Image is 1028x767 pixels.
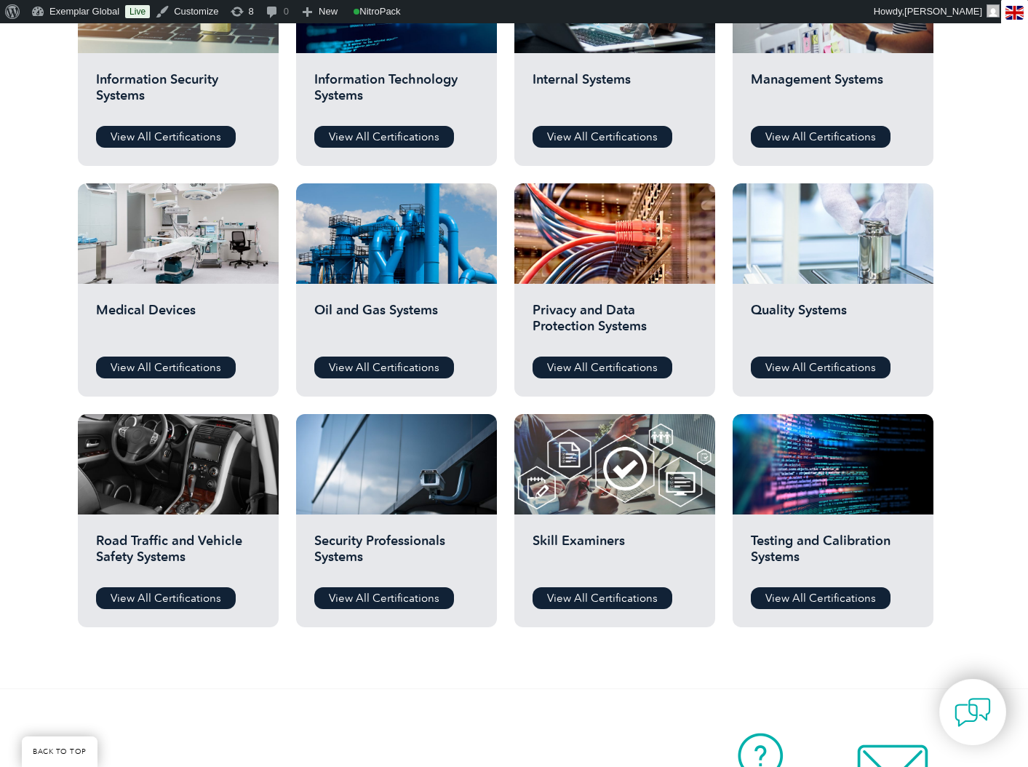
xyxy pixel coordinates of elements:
[96,126,236,148] a: View All Certifications
[751,302,915,346] h2: Quality Systems
[314,126,454,148] a: View All Certifications
[1005,6,1024,20] img: en
[533,357,672,378] a: View All Certifications
[125,5,150,18] a: Live
[96,302,260,346] h2: Medical Devices
[751,533,915,576] h2: Testing and Calibration Systems
[533,126,672,148] a: View All Certifications
[96,357,236,378] a: View All Certifications
[314,587,454,609] a: View All Certifications
[904,6,982,17] span: [PERSON_NAME]
[751,587,890,609] a: View All Certifications
[751,71,915,115] h2: Management Systems
[314,302,479,346] h2: Oil and Gas Systems
[96,71,260,115] h2: Information Security Systems
[314,357,454,378] a: View All Certifications
[314,71,479,115] h2: Information Technology Systems
[533,533,697,576] h2: Skill Examiners
[22,736,97,767] a: BACK TO TOP
[314,533,479,576] h2: Security Professionals Systems
[533,71,697,115] h2: Internal Systems
[751,357,890,378] a: View All Certifications
[751,126,890,148] a: View All Certifications
[96,533,260,576] h2: Road Traffic and Vehicle Safety Systems
[96,587,236,609] a: View All Certifications
[533,302,697,346] h2: Privacy and Data Protection Systems
[533,587,672,609] a: View All Certifications
[955,694,991,731] img: contact-chat.png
